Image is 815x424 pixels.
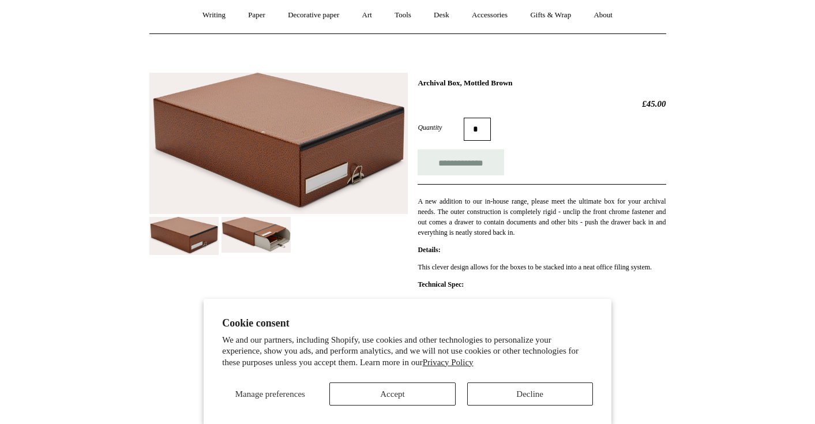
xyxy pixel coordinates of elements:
[418,280,464,288] strong: Technical Spec:
[467,382,593,406] button: Decline
[418,122,464,133] label: Quantity
[222,335,593,369] p: We and our partners, including Shopify, use cookies and other technologies to personalize your ex...
[418,99,666,109] h2: £45.00
[221,217,291,253] img: Archival Box, Mottled Brown
[149,73,408,215] img: Archival Box, Mottled Brown
[423,358,474,367] a: Privacy Policy
[418,78,666,88] h1: Archival Box, Mottled Brown
[222,382,318,406] button: Manage preferences
[418,297,666,338] p: Internal Size Height: 8.25cm Width: 23.5cm Depth: 34.5cm
[149,217,219,255] img: Archival Box, Mottled Brown
[329,382,455,406] button: Accept
[222,317,593,329] h2: Cookie consent
[418,196,666,238] p: A new addition to our in-house range, please meet the ultimate box for your archival needs. The o...
[418,246,440,254] strong: Details:
[418,262,666,272] p: This clever design allows for the boxes to be stacked into a neat office filing system.
[235,389,305,399] span: Manage preferences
